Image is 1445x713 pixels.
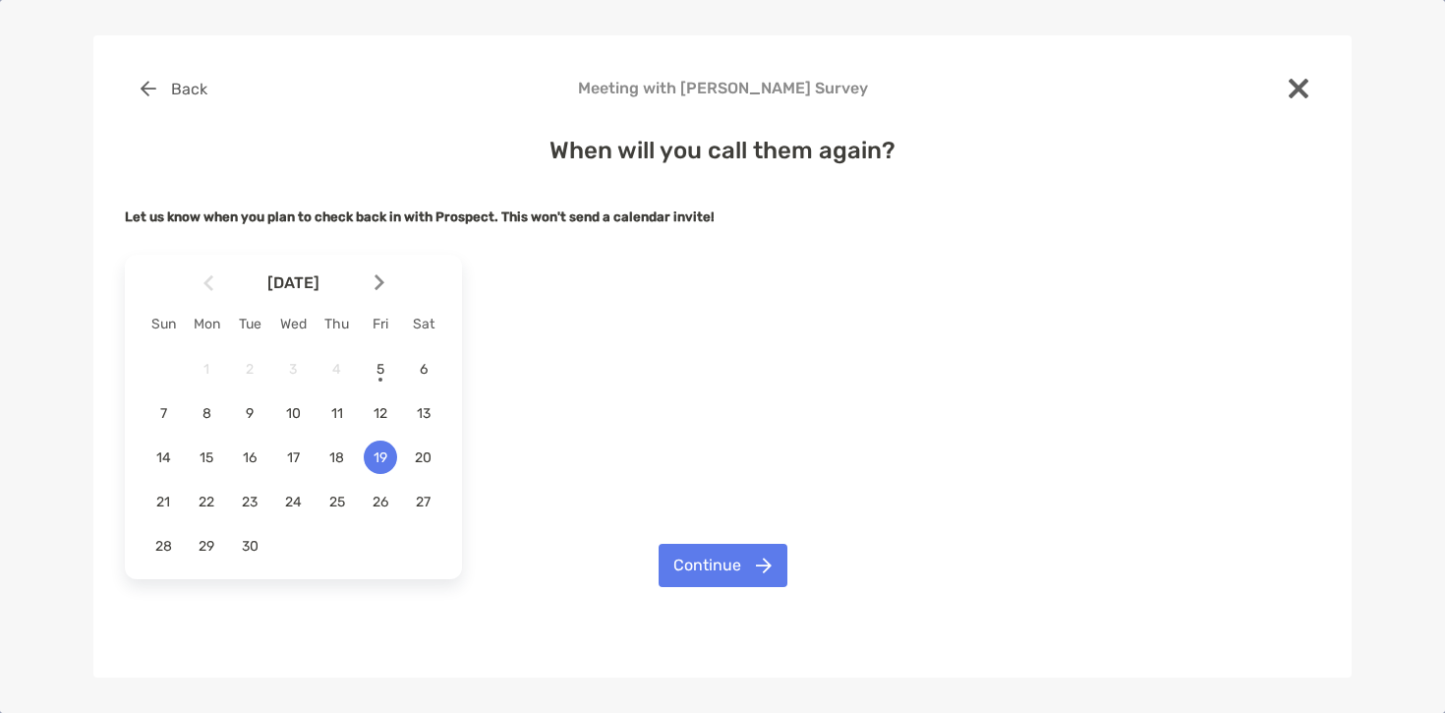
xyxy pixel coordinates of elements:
span: 23 [233,494,266,510]
span: 22 [190,494,223,510]
span: 14 [146,449,180,466]
span: 4 [320,361,354,378]
span: 28 [146,538,180,555]
span: 19 [364,449,397,466]
span: [DATE] [217,273,371,292]
span: 11 [320,405,354,422]
strong: This won't send a calendar invite! [501,209,715,224]
span: 9 [233,405,266,422]
span: 25 [320,494,354,510]
span: 20 [407,449,440,466]
span: 3 [276,361,310,378]
button: Back [125,67,222,110]
span: 8 [190,405,223,422]
h5: Let us know when you plan to check back in with Prospect. [125,209,1320,224]
div: Thu [316,316,359,332]
span: 30 [233,538,266,555]
span: 10 [276,405,310,422]
img: close modal [1289,79,1308,98]
img: Arrow icon [375,274,384,291]
div: Tue [228,316,271,332]
span: 13 [407,405,440,422]
span: 24 [276,494,310,510]
span: 12 [364,405,397,422]
div: Sun [142,316,185,332]
span: 5 [364,361,397,378]
span: 6 [407,361,440,378]
span: 16 [233,449,266,466]
span: 18 [320,449,354,466]
div: Mon [185,316,228,332]
div: Fri [359,316,402,332]
span: 29 [190,538,223,555]
h4: When will you call them again? [125,137,1320,164]
h4: Meeting with [PERSON_NAME] Survey [125,79,1320,97]
span: 7 [146,405,180,422]
span: 21 [146,494,180,510]
span: 26 [364,494,397,510]
img: button icon [141,81,156,96]
span: 17 [276,449,310,466]
span: 27 [407,494,440,510]
div: Wed [271,316,315,332]
img: Arrow icon [203,274,213,291]
button: Continue [659,544,787,587]
img: button icon [756,558,772,573]
div: Sat [402,316,445,332]
span: 15 [190,449,223,466]
span: 1 [190,361,223,378]
span: 2 [233,361,266,378]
